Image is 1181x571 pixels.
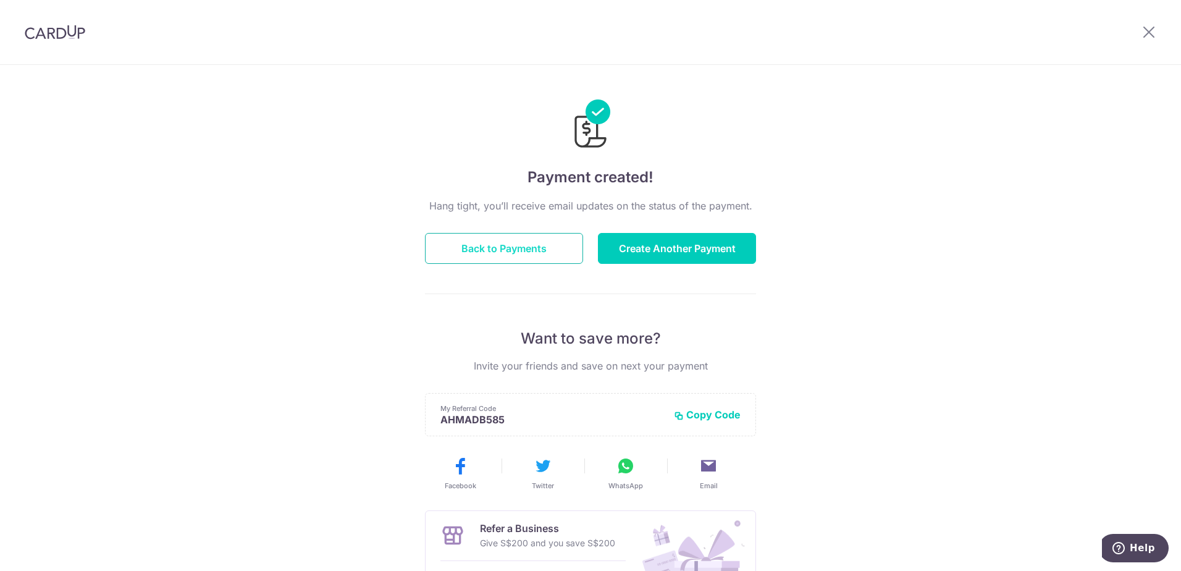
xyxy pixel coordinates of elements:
[1102,534,1169,565] iframe: Opens a widget where you can find more information
[445,481,476,491] span: Facebook
[424,456,497,491] button: Facebook
[425,233,583,264] button: Back to Payments
[440,413,664,426] p: AHMADB585
[672,456,745,491] button: Email
[589,456,662,491] button: WhatsApp
[25,25,85,40] img: CardUp
[425,329,756,349] p: Want to save more?
[425,198,756,213] p: Hang tight, you’ll receive email updates on the status of the payment.
[532,481,554,491] span: Twitter
[674,408,741,421] button: Copy Code
[506,456,579,491] button: Twitter
[440,404,664,413] p: My Referral Code
[608,481,643,491] span: WhatsApp
[425,358,756,373] p: Invite your friends and save on next your payment
[598,233,756,264] button: Create Another Payment
[700,481,718,491] span: Email
[480,521,615,536] p: Refer a Business
[425,166,756,188] h4: Payment created!
[480,536,615,551] p: Give S$200 and you save S$200
[571,99,610,151] img: Payments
